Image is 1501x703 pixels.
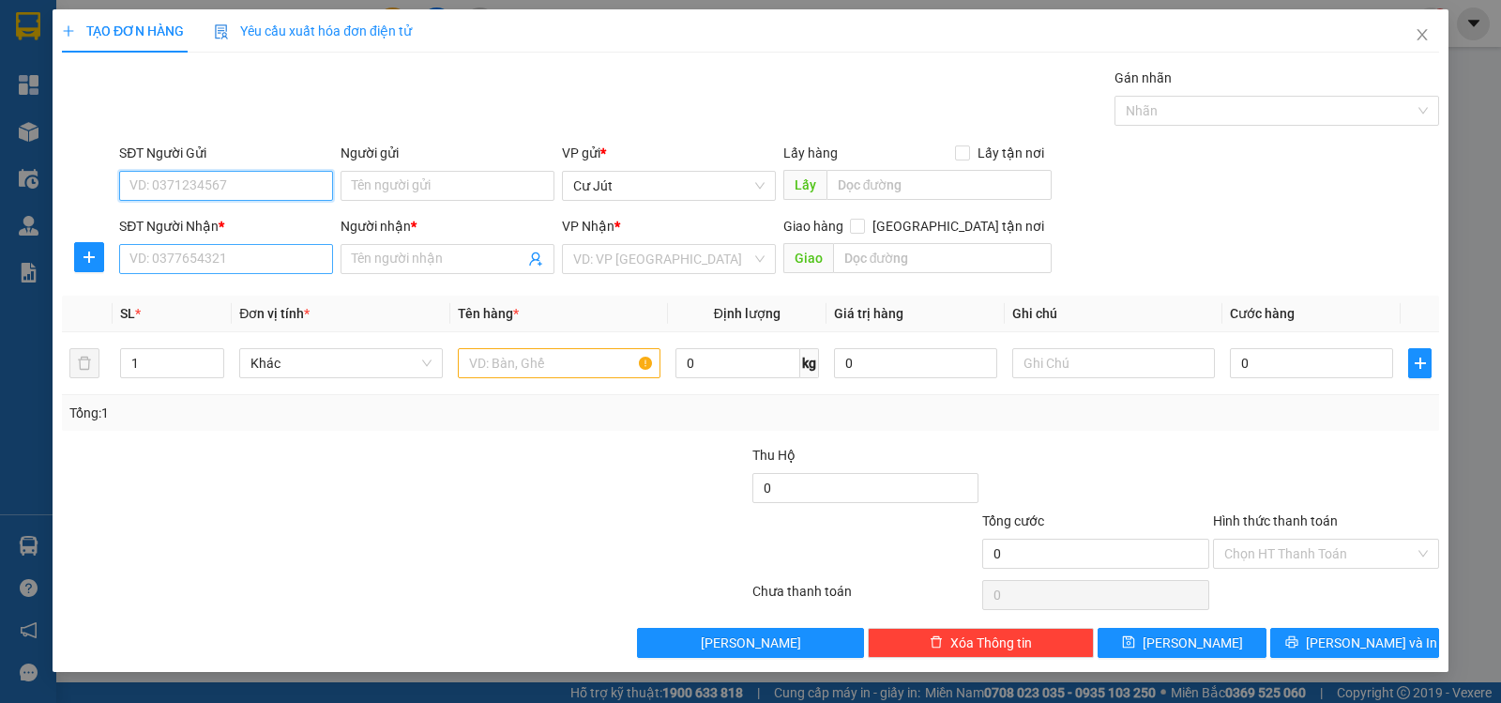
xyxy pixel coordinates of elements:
[1270,628,1439,658] button: printer[PERSON_NAME] và In
[1306,633,1437,653] span: [PERSON_NAME] và In
[783,170,826,200] span: Lấy
[750,581,980,614] div: Chưa thanh toán
[800,348,819,378] span: kg
[970,143,1052,163] span: Lấy tận nơi
[701,633,801,653] span: [PERSON_NAME]
[834,306,903,321] span: Giá trị hàng
[458,306,519,321] span: Tên hàng
[637,628,863,658] button: [PERSON_NAME]
[75,250,103,265] span: plus
[239,306,310,321] span: Đơn vị tính
[826,170,1053,200] input: Dọc đường
[120,306,135,321] span: SL
[1408,348,1432,378] button: plus
[1396,9,1448,62] button: Close
[69,348,99,378] button: delete
[1230,306,1295,321] span: Cước hàng
[1005,296,1222,332] th: Ghi chú
[1285,635,1298,650] span: printer
[833,243,1053,273] input: Dọc đường
[868,628,1094,658] button: deleteXóa Thông tin
[982,513,1044,528] span: Tổng cước
[1012,348,1215,378] input: Ghi Chú
[74,242,104,272] button: plus
[562,143,776,163] div: VP gửi
[1114,70,1172,85] label: Gán nhãn
[1415,27,1430,42] span: close
[119,143,333,163] div: SĐT Người Gửi
[528,252,543,267] span: user-add
[341,216,554,237] div: Người nhận
[1143,633,1243,653] span: [PERSON_NAME]
[783,219,843,234] span: Giao hàng
[214,24,229,39] img: icon
[62,23,184,38] span: TẠO ĐƠN HÀNG
[573,172,765,200] span: Cư Jút
[250,349,431,377] span: Khác
[834,348,997,378] input: 0
[69,403,581,423] div: Tổng: 1
[1098,628,1266,658] button: save[PERSON_NAME]
[62,24,75,38] span: plus
[1409,356,1431,371] span: plus
[458,348,660,378] input: VD: Bàn, Ghế
[1213,513,1338,528] label: Hình thức thanh toán
[119,216,333,237] div: SĐT Người Nhận
[950,633,1032,653] span: Xóa Thông tin
[214,23,412,38] span: Yêu cầu xuất hóa đơn điện tử
[341,143,554,163] div: Người gửi
[865,216,1052,237] span: [GEOGRAPHIC_DATA] tận nơi
[930,635,943,650] span: delete
[714,306,781,321] span: Định lượng
[752,448,796,463] span: Thu Hộ
[1122,635,1135,650] span: save
[562,219,614,234] span: VP Nhận
[783,145,838,160] span: Lấy hàng
[783,243,833,273] span: Giao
